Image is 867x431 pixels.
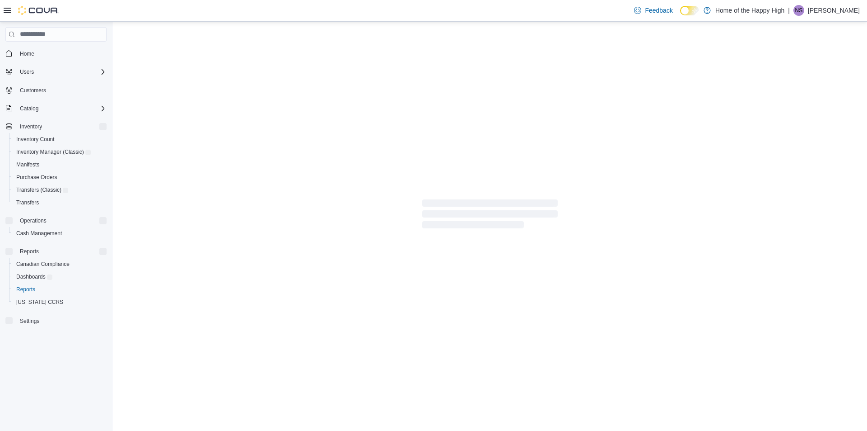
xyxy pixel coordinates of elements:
[788,5,790,16] p: |
[13,297,107,308] span: Washington CCRS
[16,148,91,156] span: Inventory Manager (Classic)
[2,120,110,133] button: Inventory
[715,5,784,16] p: Home of the Happy High
[16,48,38,59] a: Home
[13,197,107,208] span: Transfers
[16,298,63,306] span: [US_STATE] CCRS
[2,214,110,227] button: Operations
[13,159,43,170] a: Manifests
[13,134,107,145] span: Inventory Count
[9,283,110,296] button: Reports
[20,317,39,325] span: Settings
[13,185,107,195] span: Transfers (Classic)
[9,258,110,270] button: Canadian Compliance
[13,172,61,183] a: Purchase Orders
[13,284,107,295] span: Reports
[16,121,46,132] button: Inventory
[13,197,42,208] a: Transfers
[13,297,67,308] a: [US_STATE] CCRS
[13,185,72,195] a: Transfers (Classic)
[16,273,52,280] span: Dashboards
[9,196,110,209] button: Transfers
[680,15,681,16] span: Dark Mode
[20,105,38,112] span: Catalog
[16,230,62,237] span: Cash Management
[13,271,107,282] span: Dashboards
[2,66,110,78] button: Users
[645,6,672,15] span: Feedback
[9,158,110,171] button: Manifests
[16,215,50,226] button: Operations
[13,228,65,239] a: Cash Management
[16,199,39,206] span: Transfers
[16,85,107,96] span: Customers
[16,103,42,114] button: Catalog
[9,146,110,158] a: Inventory Manager (Classic)
[9,296,110,308] button: [US_STATE] CCRS
[808,5,860,16] p: [PERSON_NAME]
[2,84,110,97] button: Customers
[20,87,46,94] span: Customers
[13,259,107,270] span: Canadian Compliance
[9,227,110,240] button: Cash Management
[2,314,110,327] button: Settings
[795,5,803,16] span: NS
[13,134,58,145] a: Inventory Count
[9,133,110,146] button: Inventory Count
[16,66,37,77] button: Users
[630,1,676,19] a: Feedback
[16,215,107,226] span: Operations
[2,102,110,115] button: Catalog
[793,5,804,16] div: Nagel Spencer
[16,246,107,257] span: Reports
[9,171,110,184] button: Purchase Orders
[18,6,59,15] img: Cova
[16,174,57,181] span: Purchase Orders
[16,121,107,132] span: Inventory
[16,85,50,96] a: Customers
[20,68,34,76] span: Users
[16,136,55,143] span: Inventory Count
[20,248,39,255] span: Reports
[16,315,107,326] span: Settings
[9,184,110,196] a: Transfers (Classic)
[13,271,56,282] a: Dashboards
[20,217,47,224] span: Operations
[2,245,110,258] button: Reports
[16,286,35,293] span: Reports
[16,246,42,257] button: Reports
[13,147,94,157] a: Inventory Manager (Classic)
[422,201,558,230] span: Loading
[16,186,68,194] span: Transfers (Classic)
[20,50,34,57] span: Home
[13,159,107,170] span: Manifests
[680,6,699,15] input: Dark Mode
[2,47,110,60] button: Home
[13,172,107,183] span: Purchase Orders
[13,284,39,295] a: Reports
[16,161,39,168] span: Manifests
[16,103,107,114] span: Catalog
[13,228,107,239] span: Cash Management
[9,270,110,283] a: Dashboards
[16,260,70,268] span: Canadian Compliance
[16,66,107,77] span: Users
[16,48,107,59] span: Home
[13,259,73,270] a: Canadian Compliance
[13,147,107,157] span: Inventory Manager (Classic)
[16,316,43,327] a: Settings
[5,43,107,351] nav: Complex example
[20,123,42,130] span: Inventory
